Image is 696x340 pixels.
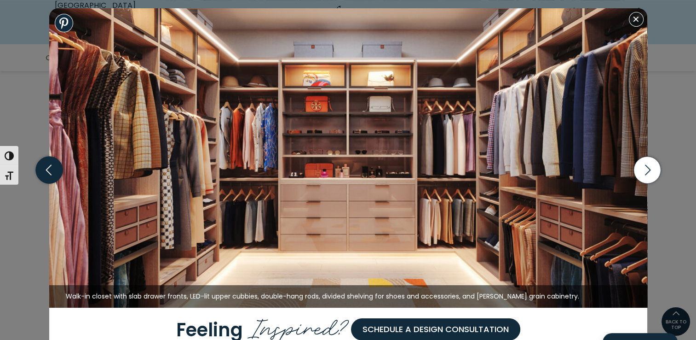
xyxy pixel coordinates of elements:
a: Share to Pinterest [55,14,73,32]
img: Walk-in closet with Slab drawer fronts, LED-lit upper cubbies, double-hang rods, divided shelving... [49,8,647,308]
button: Close modal [629,12,644,27]
figcaption: Walk-in closet with slab drawer fronts, LED-lit upper cubbies, double-hang rods, divided shelving... [49,285,647,308]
